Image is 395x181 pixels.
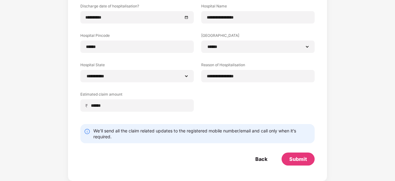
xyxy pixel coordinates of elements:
[80,33,194,41] label: Hospital Pincode
[85,103,90,109] span: ₹
[289,156,307,162] div: Submit
[201,33,315,41] label: [GEOGRAPHIC_DATA]
[80,62,194,70] label: Hospital State
[80,3,194,11] label: Discharge date of hospitalisation?
[80,92,194,99] label: Estimated claim amount
[201,3,315,11] label: Hospital Name
[93,128,311,140] div: We’ll send all the claim related updates to the registered mobile number/email and call only when...
[84,128,90,135] img: svg+xml;base64,PHN2ZyBpZD0iSW5mby0yMHgyMCIgeG1sbnM9Imh0dHA6Ly93d3cudzMub3JnLzIwMDAvc3ZnIiB3aWR0aD...
[255,156,267,162] div: Back
[201,62,315,70] label: Reason of Hospitalisation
